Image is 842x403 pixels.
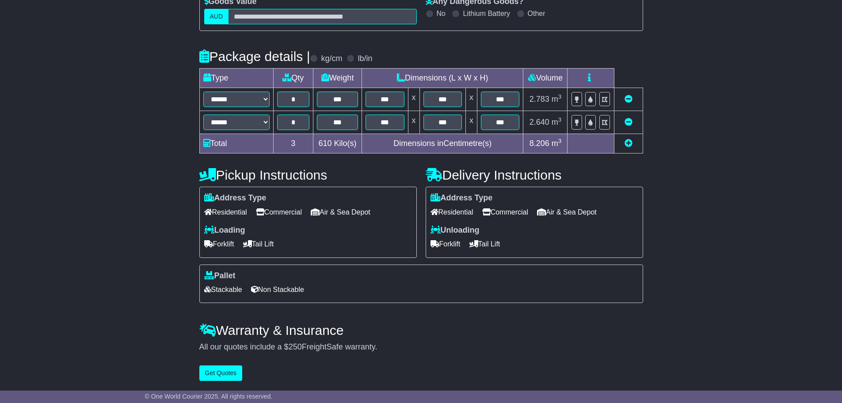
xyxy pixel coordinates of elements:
[199,365,243,381] button: Get Quotes
[431,193,493,203] label: Address Type
[625,118,632,127] a: Remove this item
[199,323,643,338] h4: Warranty & Insurance
[431,226,480,235] label: Unloading
[251,283,304,296] span: Non Stackable
[199,69,273,88] td: Type
[530,95,549,104] span: 2.783
[289,342,302,351] span: 250
[204,283,242,296] span: Stackable
[243,237,274,251] span: Tail Lift
[431,237,461,251] span: Forklift
[319,139,332,148] span: 610
[204,9,229,24] label: AUD
[362,69,523,88] td: Dimensions (L x W x H)
[465,111,477,134] td: x
[273,134,313,154] td: 3
[463,9,510,18] label: Lithium Battery
[537,205,597,219] span: Air & Sea Depot
[199,49,310,64] h4: Package details |
[204,226,245,235] label: Loading
[321,54,342,64] label: kg/cm
[552,118,562,127] span: m
[552,95,562,104] span: m
[256,205,302,219] span: Commercial
[313,69,362,88] td: Weight
[199,168,417,182] h4: Pickup Instructions
[558,138,562,144] sup: 3
[625,139,632,148] a: Add new item
[273,69,313,88] td: Qty
[408,111,419,134] td: x
[204,237,234,251] span: Forklift
[482,205,528,219] span: Commercial
[311,205,370,219] span: Air & Sea Depot
[426,168,643,182] h4: Delivery Instructions
[523,69,568,88] td: Volume
[431,205,473,219] span: Residential
[362,134,523,154] td: Dimensions in Centimetre(s)
[204,205,247,219] span: Residential
[552,139,562,148] span: m
[465,88,477,111] td: x
[558,116,562,123] sup: 3
[437,9,446,18] label: No
[558,93,562,100] sup: 3
[199,134,273,154] td: Total
[530,118,549,127] span: 2.640
[204,193,267,203] label: Address Type
[528,9,545,18] label: Other
[204,271,236,281] label: Pallet
[625,95,632,104] a: Remove this item
[313,134,362,154] td: Kilo(s)
[408,88,419,111] td: x
[469,237,500,251] span: Tail Lift
[199,342,643,352] div: All our quotes include a $ FreightSafe warranty.
[530,139,549,148] span: 8.206
[145,393,273,400] span: © One World Courier 2025. All rights reserved.
[358,54,372,64] label: lb/in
